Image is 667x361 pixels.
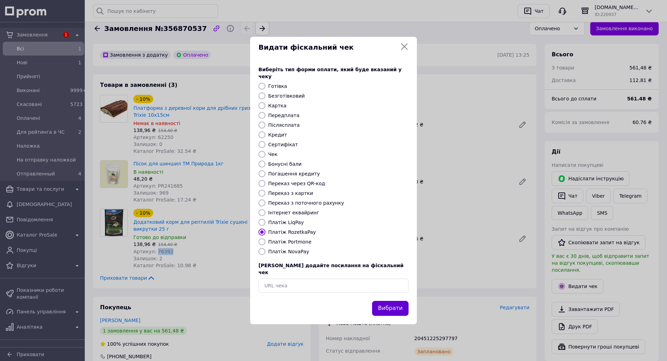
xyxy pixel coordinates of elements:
[268,220,304,225] label: Платіж LiqPay
[258,42,397,52] span: Видати фіскальний чек
[268,229,316,235] label: Платіж RozetkaPay
[268,190,313,196] label: Переказ з картки
[268,161,302,167] label: Бонусні бали
[268,200,344,206] label: Переказ з поточного рахунку
[268,93,305,99] label: Безготівковий
[268,181,325,186] label: Переказ через QR-код
[268,113,299,118] label: Передплата
[268,122,300,128] label: Післясплата
[268,249,309,254] label: Платіж NovaPay
[258,67,402,79] span: Виберіть тип форми оплати, який буде вказаний у чеку
[268,151,278,157] label: Чек
[268,83,287,89] label: Готівка
[268,132,287,138] label: Кредит
[268,210,319,215] label: Інтернет еквайринг
[268,103,287,108] label: Картка
[268,239,312,245] label: Платіж Portmone
[268,142,298,147] label: Сертифікат
[268,171,320,177] label: Погашення кредиту
[258,279,409,293] input: URL чека
[258,263,404,275] span: [PERSON_NAME] додайте посилання на фіскальний чек
[372,301,409,316] button: Вибрати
